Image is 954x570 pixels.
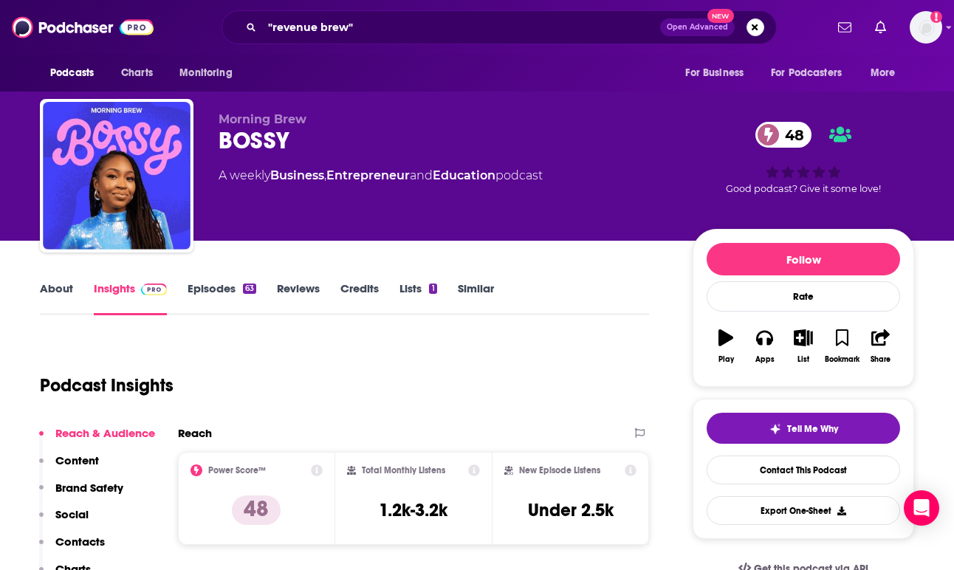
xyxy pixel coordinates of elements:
span: For Business [685,63,744,83]
button: Show profile menu [910,11,942,44]
p: Contacts [55,535,105,549]
button: Reach & Audience [39,426,155,453]
p: Reach & Audience [55,426,155,440]
div: 1 [429,284,436,294]
a: Reviews [277,281,320,315]
h3: Under 2.5k [528,499,614,521]
button: Follow [707,243,900,275]
button: Contacts [39,535,105,562]
img: Podchaser Pro [141,284,167,295]
div: Play [718,355,734,364]
a: About [40,281,73,315]
p: Content [55,453,99,467]
img: Podchaser - Follow, Share and Rate Podcasts [12,13,154,41]
a: Episodes63 [188,281,256,315]
button: Bookmark [823,320,861,373]
a: Entrepreneur [326,168,410,182]
div: Rate [707,281,900,312]
a: Lists1 [399,281,436,315]
img: BOSSY [43,102,191,250]
button: Play [707,320,745,373]
a: Similar [458,281,494,315]
h3: 1.2k-3.2k [379,499,447,521]
div: 63 [243,284,256,294]
button: Export One-Sheet [707,496,900,525]
svg: Add a profile image [930,11,942,23]
button: Open AdvancedNew [660,18,735,36]
span: Open Advanced [667,24,728,31]
span: Tell Me Why [787,423,838,435]
span: Charts [121,63,153,83]
input: Search podcasts, credits, & more... [262,16,660,39]
a: Education [433,168,495,182]
h2: Total Monthly Listens [362,465,445,475]
span: More [871,63,896,83]
h1: Podcast Insights [40,374,174,396]
a: Business [270,168,324,182]
button: Social [39,507,89,535]
p: Brand Safety [55,481,123,495]
button: open menu [675,59,762,87]
div: List [797,355,809,364]
span: Good podcast? Give it some love! [726,183,881,194]
span: For Podcasters [771,63,842,83]
a: Contact This Podcast [707,456,900,484]
button: Apps [745,320,783,373]
h2: Power Score™ [208,465,266,475]
span: Podcasts [50,63,94,83]
a: Credits [340,281,379,315]
button: Brand Safety [39,481,123,508]
span: Logged in as Marketing09 [910,11,942,44]
span: and [410,168,433,182]
h2: Reach [178,426,212,440]
button: open menu [40,59,113,87]
p: 48 [232,495,281,525]
button: Share [862,320,900,373]
a: Show notifications dropdown [869,15,892,40]
div: Apps [755,355,775,364]
button: open menu [860,59,914,87]
span: Morning Brew [219,112,306,126]
span: , [324,168,326,182]
div: Open Intercom Messenger [904,490,939,526]
div: Bookmark [825,355,859,364]
span: New [707,9,734,23]
div: Share [871,355,890,364]
button: tell me why sparkleTell Me Why [707,413,900,444]
img: User Profile [910,11,942,44]
a: InsightsPodchaser Pro [94,281,167,315]
div: A weekly podcast [219,167,543,185]
a: Show notifications dropdown [832,15,857,40]
a: 48 [755,122,811,148]
button: open menu [169,59,251,87]
span: 48 [770,122,811,148]
p: Social [55,507,89,521]
img: tell me why sparkle [769,423,781,435]
h2: New Episode Listens [519,465,600,475]
div: Search podcasts, credits, & more... [222,10,777,44]
button: List [784,320,823,373]
button: open menu [761,59,863,87]
a: Charts [111,59,162,87]
button: Content [39,453,99,481]
span: Monitoring [179,63,232,83]
div: 48Good podcast? Give it some love! [693,112,914,204]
